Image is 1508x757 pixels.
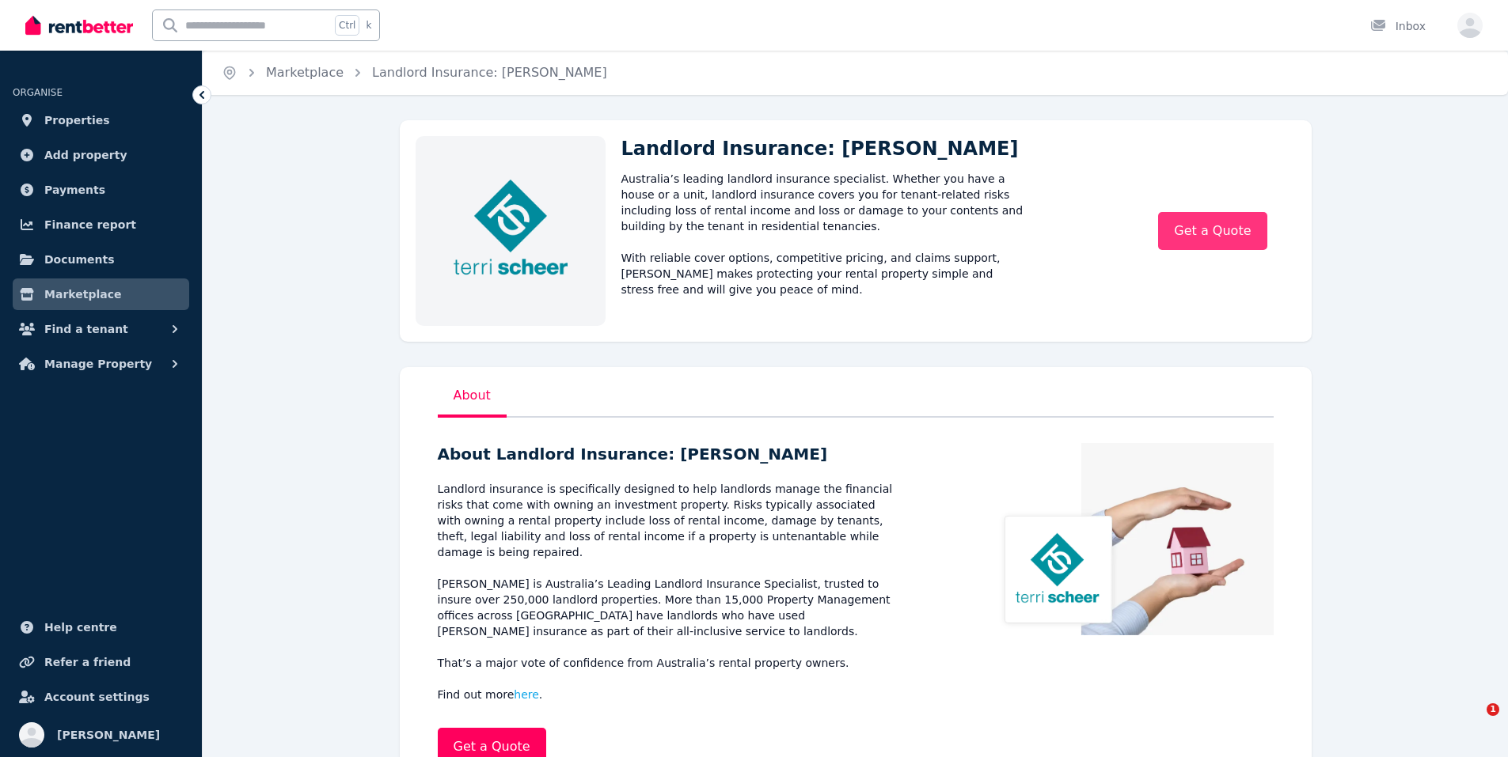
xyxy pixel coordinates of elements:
[266,65,344,80] a: Marketplace
[44,215,136,234] span: Finance report
[438,481,894,702] p: Landlord insurance is specifically designed to help landlords manage the financial risks that com...
[1191,269,1508,714] iframe: Intercom notifications message
[995,443,1274,635] img: Landlord Insurance: Terri Scheer
[13,348,189,380] button: Manage Property
[514,688,539,701] a: here
[25,13,133,37] img: RentBetter
[44,354,152,373] span: Manage Property
[1370,18,1426,34] div: Inbox
[13,278,189,310] a: Marketplace
[13,174,189,206] a: Payments
[44,653,131,672] span: Refer a friend
[44,687,150,706] span: Account settings
[1158,212,1267,250] a: Get a Quote
[372,65,607,80] a: Landlord Insurance: [PERSON_NAME]
[13,681,189,713] a: Account settings
[13,104,189,136] a: Properties
[44,618,117,637] span: Help centre
[1487,703,1499,716] span: 1
[44,320,128,339] span: Find a tenant
[13,209,189,240] a: Finance report
[13,611,189,643] a: Help centre
[438,443,894,465] h5: About Landlord Insurance: [PERSON_NAME]
[454,180,568,277] img: Landlord Insurance: Terri Scheer
[57,725,160,744] span: [PERSON_NAME]
[44,250,115,269] span: Documents
[203,51,626,95] nav: Breadcrumb
[621,171,1027,297] p: Australia’s leading landlord insurance specialist. Whether you have a house or a unit, landlord i...
[335,15,359,36] span: Ctrl
[621,136,1027,161] h1: Landlord Insurance: [PERSON_NAME]
[44,111,110,130] span: Properties
[44,146,127,165] span: Add property
[438,383,507,418] p: About
[1454,703,1492,741] iframe: Intercom live chat
[13,646,189,678] a: Refer a friend
[13,313,189,345] button: Find a tenant
[44,180,105,199] span: Payments
[13,139,189,171] a: Add property
[366,19,371,32] span: k
[44,285,121,304] span: Marketplace
[13,87,63,98] span: ORGANISE
[13,244,189,275] a: Documents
